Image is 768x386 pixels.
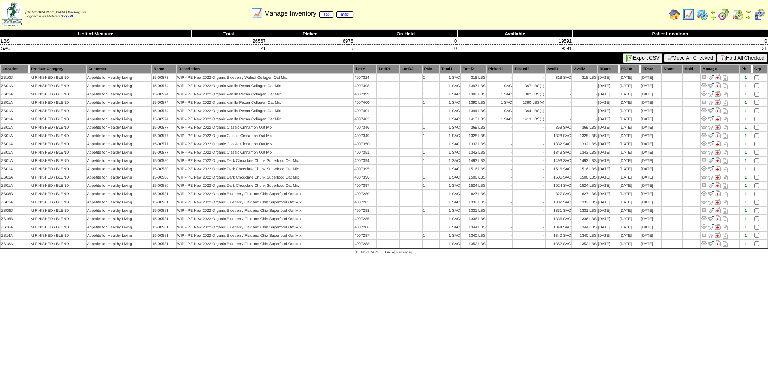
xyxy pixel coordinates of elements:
i: Note [723,92,728,97]
img: Adjust [701,215,707,221]
td: ZS01A [1,90,29,98]
td: ZS01A [1,149,29,156]
td: WIP - PE New 2022 Organic Classic Cinnamon Oat Mix [177,132,354,140]
img: line_graph.gif [683,9,694,20]
img: Move [708,174,714,180]
td: 318 LBS [461,74,486,81]
th: Total2 [461,65,486,73]
td: 6976 [266,38,354,45]
div: 1 [740,92,751,96]
img: Adjust [701,224,707,230]
td: 1 [423,99,439,106]
th: Total1 [440,65,460,73]
td: 1 SAC [440,132,460,140]
td: 4007346 [354,124,376,131]
td: 1 [423,124,439,131]
td: 1 SAC [487,90,512,98]
img: Move [708,149,714,155]
th: Pal# [423,65,439,73]
td: 1328 LBS [461,132,486,140]
img: Manage Hold [715,207,721,213]
td: - [572,107,597,115]
td: ZS01A [1,107,29,115]
td: [DATE] [619,140,640,148]
td: Appetite for Healthy Living [87,124,152,131]
th: Manage [701,65,739,73]
a: map [336,11,353,18]
img: Manage Hold [715,132,721,138]
td: Appetite for Healthy Living [87,115,152,123]
td: IM FINISHED / BLEND [29,149,86,156]
img: Adjust [701,199,707,205]
td: 1 SAC [487,99,512,106]
td: IM FINISHED / BLEND [29,115,86,123]
img: Manage Hold [715,149,721,155]
img: Manage Hold [715,116,721,121]
th: Avail1 [546,65,571,73]
td: WIP - PE New 2022 Organic Vanilla Pecan Collagen Oat Mix [177,99,354,106]
td: 4007402 [354,115,376,123]
td: 1 [423,82,439,90]
td: IM FINISHED / BLEND [29,124,86,131]
img: Move [708,124,714,130]
td: IM FINISHED / BLEND [29,82,86,90]
img: Move [708,182,714,188]
td: 1 [423,90,439,98]
td: - [546,90,571,98]
td: - [546,107,571,115]
td: 1394 LBS [513,107,545,115]
td: Appetite for Healthy Living [87,149,152,156]
img: Manage Hold [715,124,721,130]
div: 1 [740,142,751,146]
img: Adjust [701,107,707,113]
td: WIP - PE New 2022 Organic Vanilla Pecan Collagen Oat Mix [177,115,354,123]
img: Move [708,82,714,88]
td: [DATE] [640,74,661,81]
td: 15-00574 [152,107,176,115]
button: Export CSV [623,53,662,63]
img: arrowleft.gif [746,9,751,14]
img: Manage Hold [715,240,721,246]
td: 1 SAC [440,107,460,115]
td: 15-00577 [152,149,176,156]
th: LotID2 [400,65,422,73]
td: - [513,132,545,140]
th: Pallet Locations [572,30,768,38]
td: 1 SAC [440,74,460,81]
td: 4007349 [354,132,376,140]
td: 1 [423,132,439,140]
img: arrowright.gif [710,14,716,20]
td: WIP - PE New 2022 Organic Classic Cinnamon Oat Mix [177,124,354,131]
div: 1 [740,109,751,113]
img: Move [708,132,714,138]
td: 15-00574 [152,90,176,98]
img: Move [708,240,714,246]
img: Move [708,232,714,238]
td: IM FINISHED / BLEND [29,74,86,81]
th: RDate [598,65,619,73]
td: - [487,140,512,148]
td: 369 LBS [461,124,486,131]
div: (+) [539,100,544,105]
div: 1 [740,125,751,130]
td: ZS01A [1,132,29,140]
td: [DATE] [640,82,661,90]
img: Adjust [701,124,707,130]
td: - [572,82,597,90]
td: - [572,115,597,123]
span: Manage Inventory [264,10,353,17]
td: 369 LBS [572,124,597,131]
td: - [487,124,512,131]
div: 1 [740,84,751,88]
img: Adjust [701,157,707,163]
td: - [513,124,545,131]
img: excel.gif [626,55,633,62]
img: Adjust [701,74,707,80]
td: [DATE] [640,115,661,123]
td: 1 SAC [487,115,512,123]
div: (+) [539,109,544,113]
td: IM FINISHED / BLEND [29,107,86,115]
img: Manage Hold [715,74,721,80]
td: [DATE] [619,124,640,131]
td: ZS01A [1,99,29,106]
